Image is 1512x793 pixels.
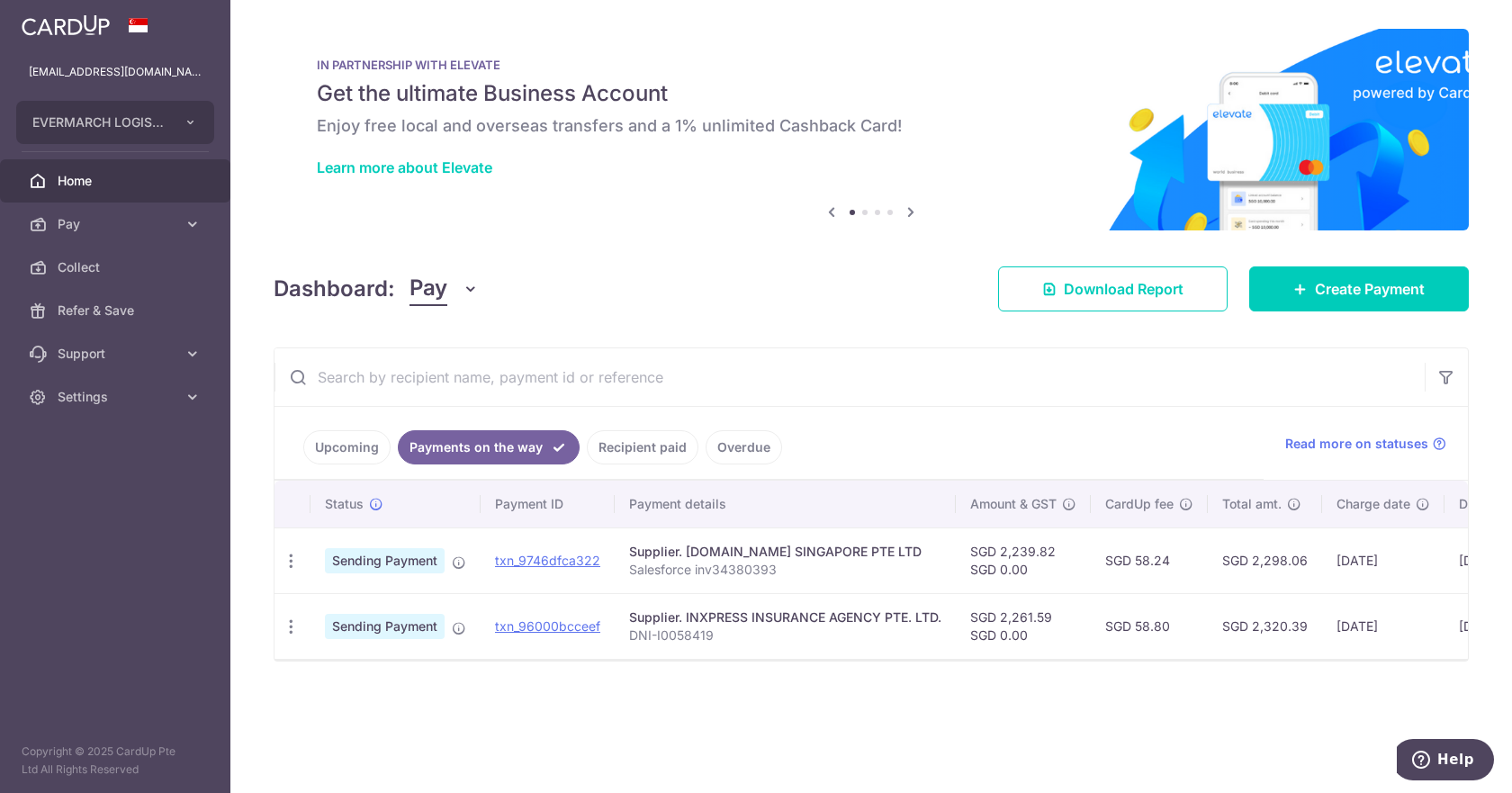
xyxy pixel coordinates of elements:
span: Pay [58,215,176,233]
p: Salesforce inv34380393 [629,561,941,579]
td: SGD 58.80 [1091,593,1208,659]
span: Support [58,345,176,363]
div: Supplier. [DOMAIN_NAME] SINGAPORE PTE LTD [629,543,941,561]
button: EVERMARCH LOGISTICS (S) PTE LTD [16,101,214,144]
img: CardUp [22,14,110,36]
a: txn_9746dfca322 [495,553,600,568]
span: Home [58,172,176,190]
span: CardUp fee [1105,495,1174,513]
td: [DATE] [1322,593,1444,659]
span: Amount & GST [970,495,1057,513]
a: Overdue [706,430,782,464]
span: Create Payment [1315,278,1425,300]
th: Payment details [615,481,956,527]
a: Recipient paid [587,430,698,464]
td: SGD 2,239.82 SGD 0.00 [956,527,1091,593]
span: Collect [58,258,176,276]
span: Refer & Save [58,302,176,320]
a: Create Payment [1249,266,1469,311]
span: Total amt. [1222,495,1282,513]
span: Charge date [1336,495,1410,513]
div: Supplier. INXPRESS INSURANCE AGENCY PTE. LTD. [629,608,941,626]
img: Renovation banner [274,29,1469,230]
td: SGD 58.24 [1091,527,1208,593]
a: Download Report [998,266,1228,311]
span: Sending Payment [325,614,445,639]
td: SGD 2,298.06 [1208,527,1322,593]
a: Payments on the way [398,430,580,464]
span: Sending Payment [325,548,445,573]
span: Status [325,495,364,513]
span: EVERMARCH LOGISTICS (S) PTE LTD [32,113,166,131]
h6: Enjoy free local and overseas transfers and a 1% unlimited Cashback Card! [317,115,1426,137]
p: IN PARTNERSHIP WITH ELEVATE [317,58,1426,72]
button: Pay [409,272,479,306]
span: Settings [58,388,176,406]
iframe: Opens a widget where you can find more information [1397,739,1494,784]
td: [DATE] [1322,527,1444,593]
input: Search by recipient name, payment id or reference [274,348,1425,406]
a: txn_96000bcceef [495,618,600,634]
a: Upcoming [303,430,391,464]
td: SGD 2,261.59 SGD 0.00 [956,593,1091,659]
a: Read more on statuses [1285,435,1446,453]
a: Learn more about Elevate [317,158,492,176]
p: DNI-I0058419 [629,626,941,644]
h4: Dashboard: [274,273,395,305]
span: Pay [409,272,447,306]
p: [EMAIL_ADDRESS][DOMAIN_NAME] [29,63,202,81]
td: SGD 2,320.39 [1208,593,1322,659]
span: Download Report [1064,278,1183,300]
h5: Get the ultimate Business Account [317,79,1426,108]
span: Read more on statuses [1285,435,1428,453]
th: Payment ID [481,481,615,527]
